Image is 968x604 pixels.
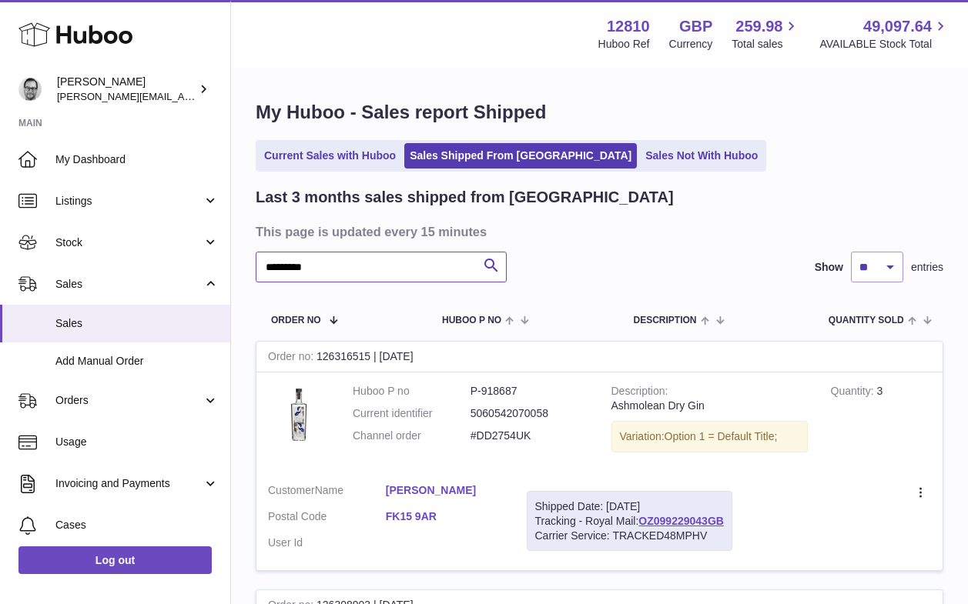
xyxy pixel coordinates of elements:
span: Option 1 = Default Title; [665,430,778,442]
img: tab_domain_overview_orange.svg [42,97,54,109]
img: tab_keywords_by_traffic_grey.svg [153,97,166,109]
span: [PERSON_NAME][EMAIL_ADDRESS][DOMAIN_NAME] [57,90,309,102]
div: 126316515 | [DATE] [256,342,943,372]
span: Huboo P no [442,315,501,325]
a: Log out [18,546,212,574]
span: Cases [55,518,219,532]
dt: Current identifier [353,406,471,421]
strong: GBP [679,16,712,37]
span: Sales [55,316,219,331]
img: website_grey.svg [25,40,37,52]
h2: Last 3 months sales shipped from [GEOGRAPHIC_DATA] [256,187,674,208]
span: Usage [55,435,219,449]
img: 128101704709118.jpeg [268,384,330,445]
div: Variation: [611,421,808,452]
div: Shipped Date: [DATE] [535,499,724,514]
span: 259.98 [735,16,782,37]
dt: Postal Code [268,509,386,528]
strong: Description [611,385,668,401]
a: 49,097.64 AVAILABLE Stock Total [819,16,950,52]
span: Description [633,315,696,325]
span: Quantity Sold [829,315,904,325]
div: Ashmolean Dry Gin [611,399,808,413]
span: AVAILABLE Stock Total [819,37,950,52]
a: Sales Not With Huboo [640,143,763,169]
dt: Channel order [353,429,471,443]
div: Huboo Ref [598,37,650,52]
h3: This page is updated every 15 minutes [256,223,940,240]
img: alex@digidistiller.com [18,78,42,101]
span: Invoicing and Payments [55,476,203,491]
dt: User Id [268,536,386,550]
div: Keywords by Traffic [170,98,260,108]
div: Domain: [DOMAIN_NAME] [40,40,169,52]
a: 259.98 Total sales [732,16,800,52]
span: entries [911,260,943,275]
a: Sales Shipped From [GEOGRAPHIC_DATA] [404,143,637,169]
div: Domain Overview [59,98,138,108]
a: Current Sales with Huboo [259,143,401,169]
span: Stock [55,235,203,250]
span: 49,097.64 [863,16,932,37]
strong: Order no [268,350,317,366]
span: Listings [55,194,203,209]
span: Sales [55,277,203,292]
strong: 12810 [607,16,650,37]
strong: Quantity [831,385,877,401]
a: [PERSON_NAME] [386,483,504,498]
dt: Huboo P no [353,384,471,399]
img: logo_orange.svg [25,25,37,37]
dd: #DD2754UK [471,429,588,443]
a: FK15 9AR [386,509,504,524]
span: Order No [271,315,321,325]
dd: P-918687 [471,384,588,399]
span: Add Manual Order [55,354,219,369]
span: Total sales [732,37,800,52]
div: v 4.0.25 [43,25,75,37]
div: [PERSON_NAME] [57,75,196,104]
a: OZ099229043GB [638,515,724,527]
label: Show [815,260,843,275]
div: Currency [669,37,713,52]
h1: My Huboo - Sales report Shipped [256,100,943,125]
td: 3 [819,372,943,472]
dt: Name [268,483,386,502]
span: Customer [268,484,315,496]
span: My Dashboard [55,152,219,167]
dd: 5060542070058 [471,406,588,421]
span: Orders [55,393,203,408]
div: Tracking - Royal Mail: [527,491,732,552]
div: Carrier Service: TRACKED48MPHV [535,529,724,543]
